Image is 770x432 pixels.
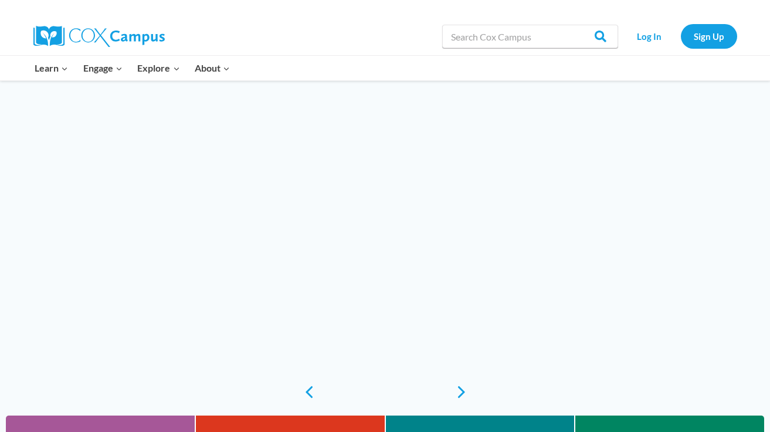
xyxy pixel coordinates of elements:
[297,385,315,399] a: previous
[137,60,179,76] span: Explore
[442,25,618,48] input: Search Cox Campus
[624,24,675,48] a: Log In
[195,60,230,76] span: About
[681,24,737,48] a: Sign Up
[33,26,165,47] img: Cox Campus
[28,56,238,80] nav: Primary Navigation
[83,60,123,76] span: Engage
[456,385,473,399] a: next
[624,24,737,48] nav: Secondary Navigation
[35,60,68,76] span: Learn
[297,380,473,404] div: content slider buttons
